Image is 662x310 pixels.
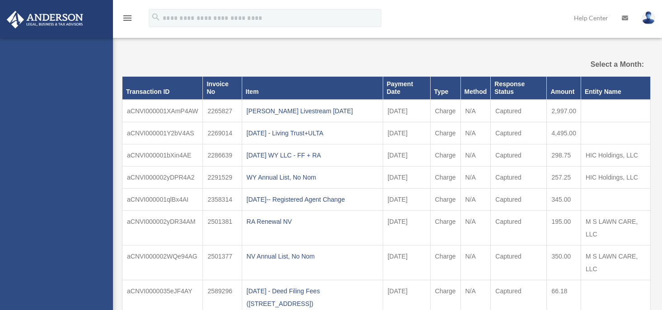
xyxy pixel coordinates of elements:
td: Charge [430,144,460,166]
td: HIC Holdings, LLC [581,166,650,188]
th: Transaction ID [122,77,203,100]
td: 4,495.00 [547,122,581,144]
td: aCNVI000001bXin4AE [122,144,203,166]
td: 257.25 [547,166,581,188]
td: Captured [491,245,547,280]
td: 298.75 [547,144,581,166]
th: Entity Name [581,77,650,100]
div: [PERSON_NAME] Livestream [DATE] [247,105,378,117]
td: Charge [430,245,460,280]
th: Item [242,77,383,100]
td: Captured [491,144,547,166]
td: 2291529 [203,166,242,188]
td: Charge [430,100,460,122]
td: [DATE] [383,210,430,245]
label: Select a Month: [569,58,644,71]
td: 2269014 [203,122,242,144]
td: aCNVI000002WQe94AG [122,245,203,280]
td: 195.00 [547,210,581,245]
td: 2501377 [203,245,242,280]
th: Payment Date [383,77,430,100]
td: 350.00 [547,245,581,280]
td: [DATE] [383,100,430,122]
td: Charge [430,166,460,188]
td: Charge [430,210,460,245]
img: Anderson Advisors Platinum Portal [4,11,86,28]
th: Type [430,77,460,100]
i: menu [122,13,133,23]
td: 345.00 [547,188,581,210]
td: HIC Holdings, LLC [581,144,650,166]
div: [DATE]-- Registered Agent Change [247,193,378,206]
td: [DATE] [383,166,430,188]
td: Captured [491,210,547,245]
td: N/A [460,245,491,280]
div: [DATE] WY LLC - FF + RA [247,149,378,162]
td: Captured [491,100,547,122]
div: [DATE] - Deed Filing Fees ([STREET_ADDRESS]) [247,285,378,310]
td: aCNVI000002yDR34AM [122,210,203,245]
td: M S LAWN CARE, LLC [581,210,650,245]
div: [DATE] - Living Trust+ULTA [247,127,378,139]
div: RA Renewal NV [247,215,378,228]
td: aCNVI000002yDPR4A2 [122,166,203,188]
th: Response Status [491,77,547,100]
td: Captured [491,122,547,144]
th: Method [460,77,491,100]
td: Captured [491,188,547,210]
td: 2501381 [203,210,242,245]
td: N/A [460,144,491,166]
td: Charge [430,122,460,144]
td: [DATE] [383,144,430,166]
td: 2,997.00 [547,100,581,122]
td: N/A [460,122,491,144]
td: Captured [491,166,547,188]
td: N/A [460,166,491,188]
td: aCNVI000001Y2bV4AS [122,122,203,144]
th: Amount [547,77,581,100]
td: Charge [430,188,460,210]
td: [DATE] [383,188,430,210]
td: [DATE] [383,122,430,144]
div: WY Annual List, No Nom [247,171,378,184]
td: aCNVI000001XAmP4AW [122,100,203,122]
td: 2265827 [203,100,242,122]
td: [DATE] [383,245,430,280]
a: menu [122,16,133,23]
img: User Pic [642,11,655,24]
td: M S LAWN CARE, LLC [581,245,650,280]
td: 2286639 [203,144,242,166]
td: N/A [460,188,491,210]
div: NV Annual List, No Nom [247,250,378,263]
td: N/A [460,100,491,122]
td: 2358314 [203,188,242,210]
td: aCNVI000001qlBx4AI [122,188,203,210]
td: N/A [460,210,491,245]
th: Invoice No [203,77,242,100]
i: search [151,12,161,22]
